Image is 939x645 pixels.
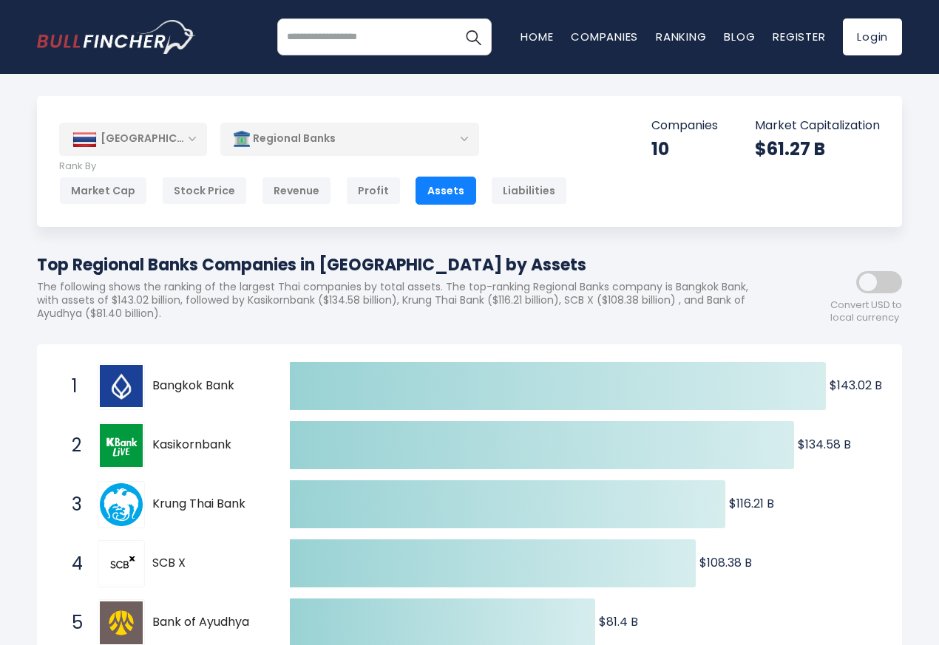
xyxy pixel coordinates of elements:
a: Login [843,18,902,55]
text: $81.4 B [599,613,638,630]
span: SCB X [152,556,264,571]
img: Krung Thai Bank [100,483,143,526]
a: Go to homepage [37,20,196,54]
span: Bank of Ayudhya [152,615,264,630]
div: Profit [346,177,401,205]
text: $143.02 B [830,377,882,394]
span: Krung Thai Bank [152,496,264,512]
a: Companies [571,29,638,44]
div: Liabilities [491,177,567,205]
h1: Top Regional Banks Companies in [GEOGRAPHIC_DATA] by Assets [37,253,769,277]
a: Register [773,29,825,44]
div: Market Cap [59,177,147,205]
text: $134.58 B [798,436,851,453]
a: Home [521,29,553,44]
span: Bangkok Bank [152,378,264,394]
div: 10 [651,137,718,160]
text: $108.38 B [699,554,752,571]
img: Kasikornbank [100,424,143,467]
a: Ranking [656,29,706,44]
span: Convert USD to local currency [830,299,902,324]
img: SCB X [100,542,143,585]
p: Companies [651,118,718,134]
span: 4 [64,551,79,576]
text: $116.21 B [729,495,774,512]
div: Stock Price [162,177,247,205]
div: Assets [416,177,476,205]
span: 2 [64,433,79,458]
span: 3 [64,492,79,517]
button: Search [455,18,492,55]
p: Market Capitalization [755,118,880,134]
span: 5 [64,610,79,635]
p: Rank By [59,160,567,173]
img: Bangkok Bank [100,365,143,408]
div: Regional Banks [220,122,479,156]
img: bullfincher logo [37,20,196,54]
div: $61.27 B [755,137,880,160]
div: [GEOGRAPHIC_DATA] [59,123,207,155]
img: Bank of Ayudhya [100,601,143,644]
span: 1 [64,374,79,399]
a: Blog [724,29,755,44]
p: The following shows the ranking of the largest Thai companies by total assets. The top-ranking Re... [37,280,769,321]
div: Revenue [262,177,331,205]
span: Kasikornbank [152,437,264,453]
